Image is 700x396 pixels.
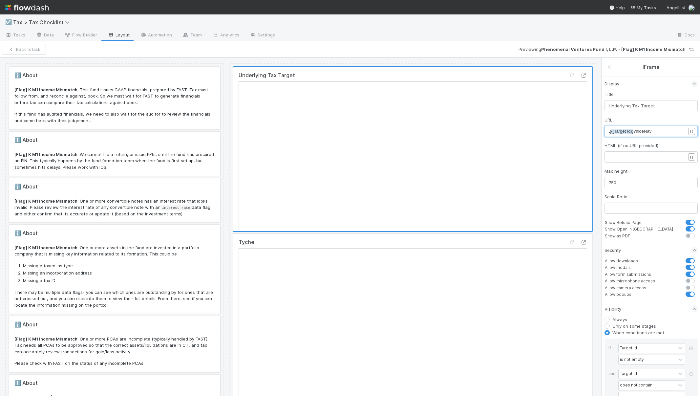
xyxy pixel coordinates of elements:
[31,30,59,41] a: Data
[605,285,646,290] small: Allow camera access
[102,30,135,41] a: Layout
[605,142,658,149] label: HTML (if no URL provided)
[541,47,686,52] strong: Phenomenal Ventures Fund I, L.P. - [Flag] K M1 Income Mismatch
[566,129,651,134] span: [URL][DOMAIN_NAME] ?hideNav
[609,4,625,11] div: Help
[612,316,627,323] label: Always
[605,233,630,238] small: Show as PDF
[630,5,656,10] span: My Tasks
[605,265,631,270] small: Allow modals
[207,30,244,41] a: Analytics
[605,220,642,225] small: Show Reload Page
[605,91,614,98] label: Title
[605,258,638,263] small: Allow downloads
[5,32,26,38] span: Tasks
[605,80,619,87] span: Display
[643,63,660,71] div: IFrame
[620,371,637,377] div: Target Id
[605,193,627,200] label: Scale Ratio
[605,227,673,231] small: Show Open in [GEOGRAPHIC_DATA]
[605,292,631,297] small: Allow popups
[630,4,656,11] a: My Tasks
[605,168,627,174] label: Max height
[667,5,686,10] span: AngelList
[5,2,49,13] img: logo-inverted-e16ddd16eac7371096b0.svg
[688,128,695,135] button: { }
[605,117,612,123] label: URL
[135,30,177,41] a: Automation
[608,343,618,366] div: If
[671,30,700,41] a: Docs
[688,5,695,11] img: avatar_a3b243cf-b3da-4b5c-848d-cbf70bdb6bef.png
[13,19,73,26] span: Tax > Tax Checklist
[688,153,695,161] button: { }
[3,44,46,55] button: Back totask
[59,30,102,41] a: Flow Builder
[611,129,633,134] span: {{Target Id}}
[605,272,651,277] small: Allow form submissions
[620,357,644,363] div: is not empty
[605,306,621,312] span: Visibility
[620,345,637,351] div: Target Id
[612,329,664,336] label: When conditions are met
[64,32,97,38] span: Flow Builder
[605,247,621,253] span: Security
[5,19,12,25] span: ☑️
[46,46,695,53] div: Previewing
[605,278,655,283] small: Allow microphone access
[177,30,207,41] a: Team
[620,382,652,388] div: does not contain
[244,30,280,41] a: Settings
[612,323,656,329] label: Only on some stages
